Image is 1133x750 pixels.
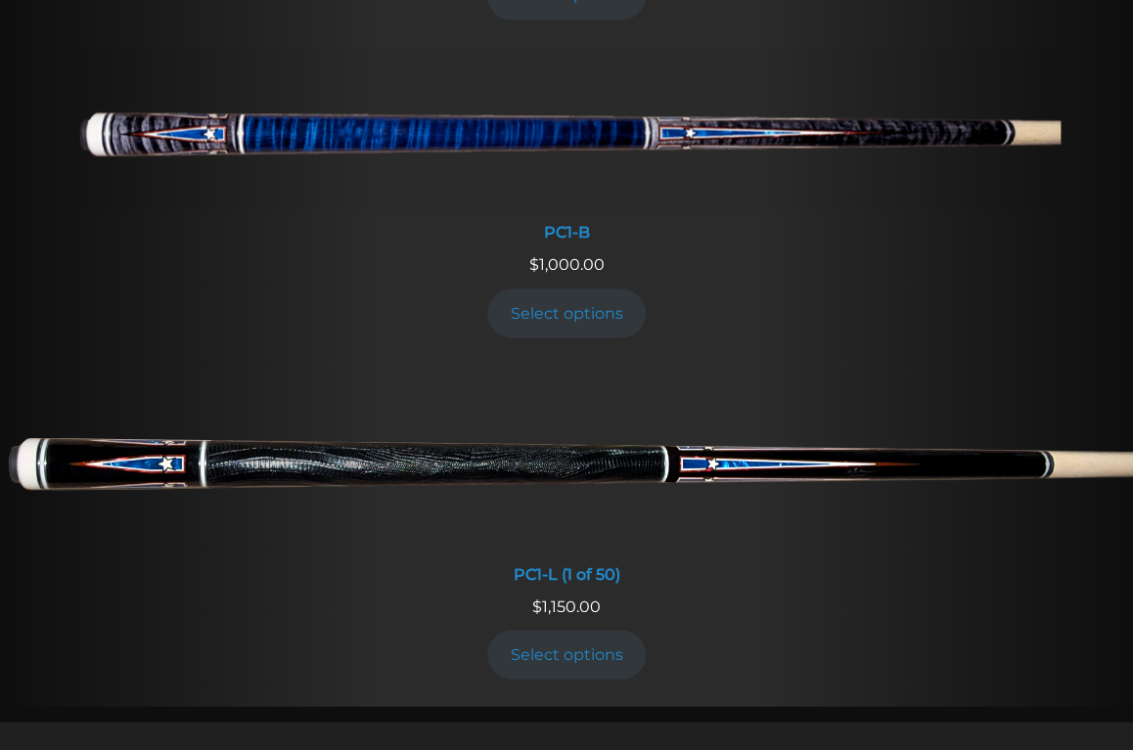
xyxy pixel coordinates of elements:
span: 1,150.00 [532,596,601,615]
a: Add to cart: “PC1-L (1 of 50)” [487,630,646,678]
span: $ [532,596,542,615]
img: PC1-B [72,47,1061,211]
span: $ [529,255,539,274]
span: 1,000.00 [529,255,605,274]
a: Add to cart: “PC1-B” [487,288,646,336]
div: PC1-B [72,223,1061,242]
a: PC1-B PC1-B [72,47,1061,253]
